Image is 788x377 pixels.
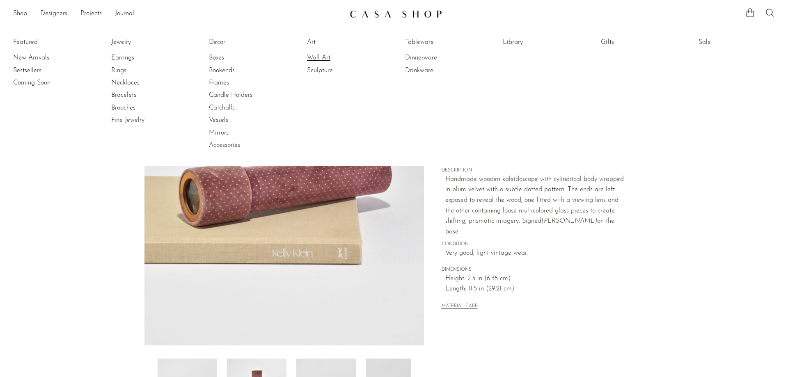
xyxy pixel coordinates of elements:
[699,38,760,47] a: Sale
[209,128,270,137] a: Mirrors
[111,53,173,62] a: Earrings
[111,91,173,100] a: Bracelets
[40,9,67,19] a: Designers
[442,167,626,174] span: DESCRIPTION
[405,38,467,47] a: Tableware
[503,38,564,47] a: Library
[111,78,173,87] a: Necklaces
[111,36,173,127] ul: Jewelry
[307,66,369,75] a: Sculpture
[307,38,369,47] a: Art
[13,9,27,19] a: Shop
[405,36,467,77] ul: Tableware
[111,38,173,47] a: Jewelry
[442,304,478,310] button: MATERIAL CARE
[405,53,467,62] a: Dinnerware
[307,36,369,77] ul: Art
[13,53,75,62] a: New Arrivals
[13,52,75,89] ul: Featured
[442,241,626,248] span: CONDITION
[13,7,343,21] nav: Desktop navigation
[209,38,270,47] a: Decor
[209,53,270,62] a: Boxes
[111,66,173,75] a: Rings
[445,284,626,295] span: Length: 11.5 in (29.21 cm)
[209,116,270,125] a: Vessels
[445,248,626,259] span: Very good; light vintage wear.
[503,36,564,52] ul: Library
[13,7,343,21] ul: NEW HEADER MENU
[209,103,270,112] a: Catchalls
[541,218,597,224] em: [PERSON_NAME]
[13,66,75,75] a: Bestsellers
[445,174,626,238] p: Handmade wooden kaleidoscope with cylindrical body wrapped in plum velvet with a subtle dotted pa...
[699,36,760,52] ul: Sale
[209,66,270,75] a: Bookends
[115,9,134,19] a: Journal
[405,66,467,75] a: Drinkware
[601,36,662,52] ul: Gifts
[209,91,270,100] a: Candle Holders
[111,116,173,125] a: Fine Jewelry
[144,38,424,345] img: Velvet-Covered Kaleidoscope
[209,36,270,152] ul: Decor
[80,9,102,19] a: Projects
[445,274,626,284] span: Height: 2.5 in (6.35 cm)
[13,78,75,87] a: Coming Soon
[209,78,270,87] a: Frames
[209,141,270,150] a: Accessories
[442,266,626,274] span: DIMENSIONS
[111,103,173,112] a: Brooches
[601,38,662,47] a: Gifts
[307,53,369,62] a: Wall Art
